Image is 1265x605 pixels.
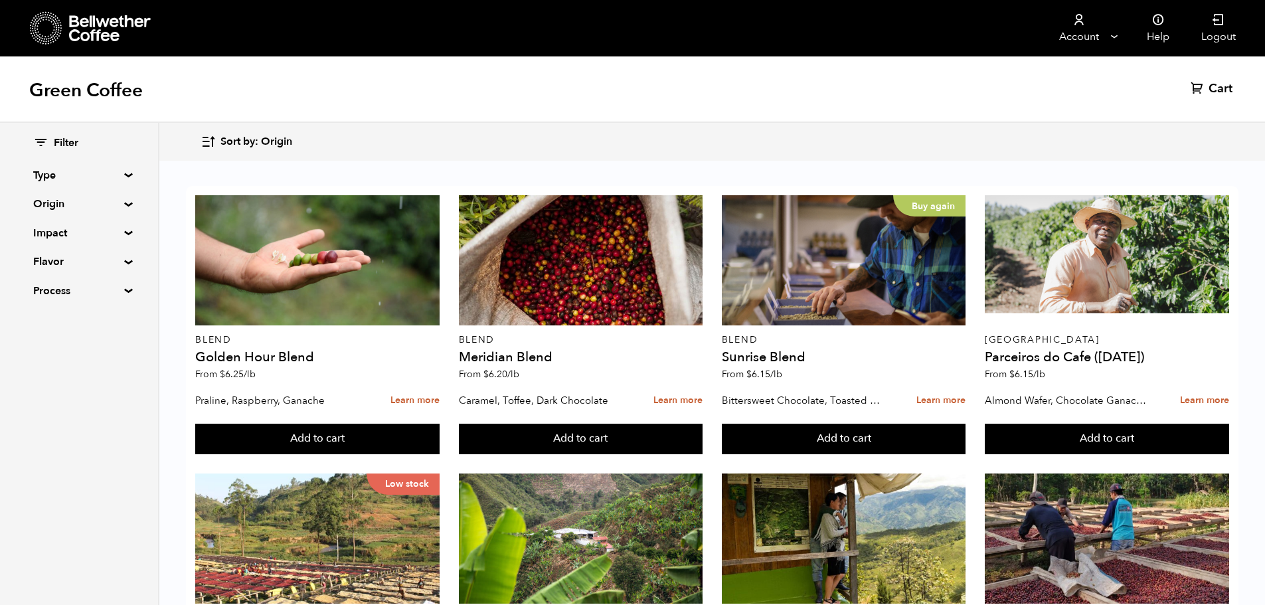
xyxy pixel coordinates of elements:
h4: Golden Hour Blend [195,351,440,364]
span: /lb [507,368,519,381]
h4: Parceiros do Cafe ([DATE]) [985,351,1229,364]
a: Learn more [916,387,966,415]
span: $ [1009,368,1015,381]
summary: Origin [33,196,125,212]
span: /lb [1033,368,1045,381]
span: From [985,368,1045,381]
bdi: 6.20 [483,368,519,381]
h1: Green Coffee [29,78,143,102]
summary: Impact [33,225,125,241]
p: Blend [195,335,440,345]
button: Add to cart [722,424,966,454]
span: From [459,368,519,381]
a: Low stock [195,474,440,604]
summary: Process [33,283,125,299]
p: Buy again [893,195,966,216]
a: Learn more [653,387,703,415]
button: Add to cart [195,424,440,454]
bdi: 6.25 [220,368,256,381]
span: /lb [770,368,782,381]
p: Blend [459,335,703,345]
p: Low stock [367,474,440,495]
span: $ [746,368,752,381]
summary: Flavor [33,254,125,270]
h4: Meridian Blend [459,351,703,364]
button: Sort by: Origin [201,126,292,157]
p: [GEOGRAPHIC_DATA] [985,335,1229,345]
a: Learn more [390,387,440,415]
span: /lb [244,368,256,381]
button: Add to cart [985,424,1229,454]
button: Add to cart [459,424,703,454]
span: $ [220,368,225,381]
h4: Sunrise Blend [722,351,966,364]
span: $ [483,368,489,381]
bdi: 6.15 [746,368,782,381]
p: Caramel, Toffee, Dark Chocolate [459,390,625,410]
p: Blend [722,335,966,345]
p: Praline, Raspberry, Ganache [195,390,361,410]
a: Buy again [722,195,966,325]
p: Almond Wafer, Chocolate Ganache, Bing Cherry [985,390,1151,410]
span: Cart [1209,81,1232,97]
bdi: 6.15 [1009,368,1045,381]
a: Learn more [1180,387,1229,415]
p: Bittersweet Chocolate, Toasted Marshmallow, Candied Orange, Praline [722,390,888,410]
summary: Type [33,167,125,183]
span: From [722,368,782,381]
span: Filter [54,136,78,151]
a: Cart [1191,81,1236,97]
span: From [195,368,256,381]
span: Sort by: Origin [220,135,292,149]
